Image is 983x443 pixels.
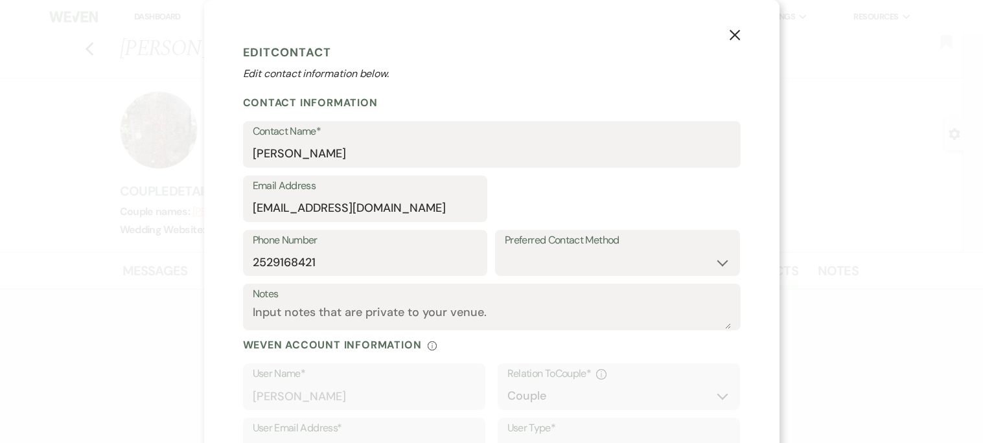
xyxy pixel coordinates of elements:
[243,43,741,62] h1: Edit Contact
[507,419,731,438] label: User Type*
[505,231,730,250] label: Preferred Contact Method
[253,285,731,304] label: Notes
[253,365,476,383] label: User Name*
[243,338,741,352] div: Weven Account Information
[253,141,731,166] input: First and Last Name
[507,365,731,383] div: Relation To Couple *
[253,122,731,141] label: Contact Name*
[253,419,476,438] label: User Email Address*
[243,96,741,109] h2: Contact Information
[253,177,478,196] label: Email Address
[253,231,478,250] label: Phone Number
[243,66,741,82] p: Edit contact information below.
